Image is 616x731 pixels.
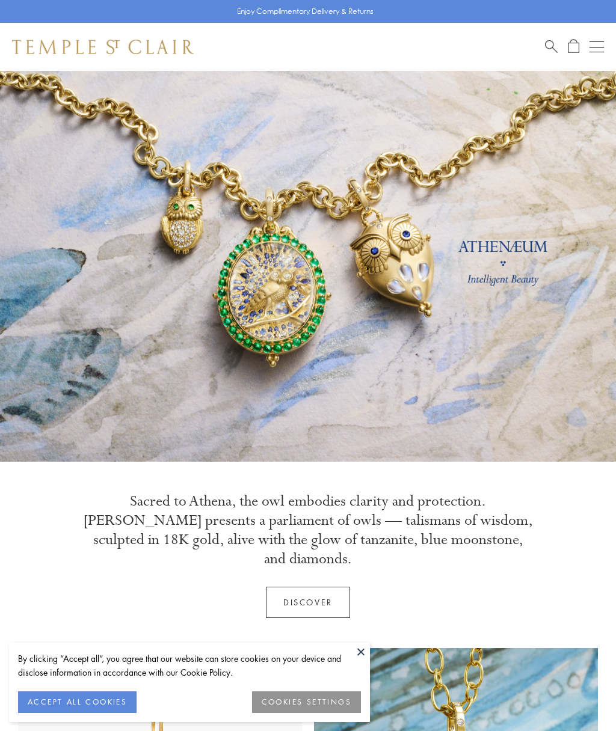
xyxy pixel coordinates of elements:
[237,5,374,17] p: Enjoy Complimentary Delivery & Returns
[266,587,350,618] a: Discover
[545,39,558,54] a: Search
[12,40,194,54] img: Temple St. Clair
[82,492,534,569] p: Sacred to Athena, the owl embodies clarity and protection. [PERSON_NAME] presents a parliament of...
[18,652,361,679] div: By clicking “Accept all”, you agree that our website can store cookies on your device and disclos...
[590,40,604,54] button: Open navigation
[252,691,361,713] button: COOKIES SETTINGS
[18,691,137,713] button: ACCEPT ALL COOKIES
[556,674,604,719] iframe: Gorgias live chat messenger
[568,39,579,54] a: Open Shopping Bag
